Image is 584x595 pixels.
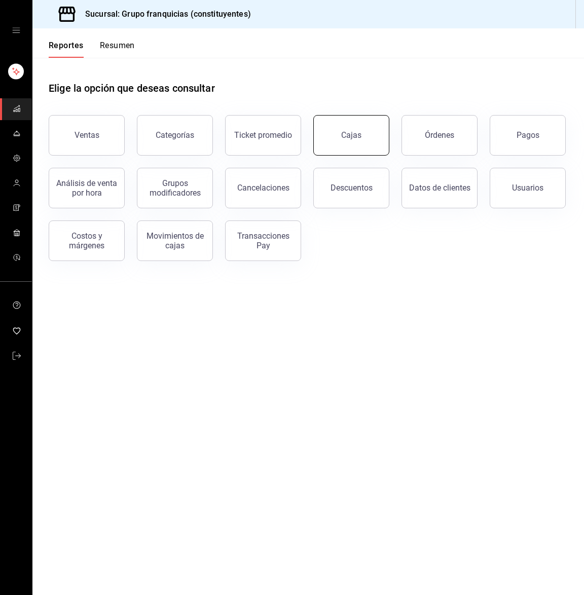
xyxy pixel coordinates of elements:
[143,231,206,250] div: Movimientos de cajas
[55,231,118,250] div: Costos y márgenes
[55,178,118,198] div: Análisis de venta por hora
[143,178,206,198] div: Grupos modificadores
[49,168,125,208] button: Análisis de venta por hora
[49,81,215,96] h1: Elige la opción que deseas consultar
[49,220,125,261] button: Costos y márgenes
[225,220,301,261] button: Transacciones Pay
[409,183,470,193] div: Datos de clientes
[225,115,301,156] button: Ticket promedio
[49,115,125,156] button: Ventas
[77,8,251,20] h3: Sucursal: Grupo franquicias (constituyentes)
[225,168,301,208] button: Cancelaciones
[401,115,478,156] button: Órdenes
[234,130,292,140] div: Ticket promedio
[12,26,20,34] button: open drawer
[313,115,389,156] button: Cajas
[49,41,84,58] button: Reportes
[49,41,135,58] div: navigation tabs
[313,168,389,208] button: Descuentos
[232,231,295,250] div: Transacciones Pay
[75,130,99,140] div: Ventas
[137,168,213,208] button: Grupos modificadores
[100,41,135,58] button: Resumen
[512,183,543,193] div: Usuarios
[137,220,213,261] button: Movimientos de cajas
[517,130,539,140] div: Pagos
[425,130,454,140] div: Órdenes
[341,130,361,140] div: Cajas
[237,183,289,193] div: Cancelaciones
[137,115,213,156] button: Categorías
[490,115,566,156] button: Pagos
[401,168,478,208] button: Datos de clientes
[490,168,566,208] button: Usuarios
[331,183,373,193] div: Descuentos
[156,130,194,140] div: Categorías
